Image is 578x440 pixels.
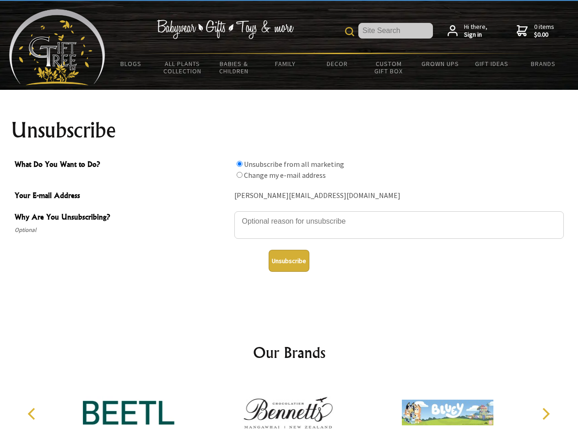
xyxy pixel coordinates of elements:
strong: Sign in [464,31,487,39]
h2: Our Brands [18,341,560,363]
span: Optional [15,225,230,236]
span: Your E-mail Address [15,190,230,203]
a: All Plants Collection [157,54,209,81]
a: Decor [311,54,363,73]
h1: Unsubscribe [11,119,567,141]
a: Hi there,Sign in [448,23,487,39]
span: Why Are You Unsubscribing? [15,211,230,225]
a: BLOGS [105,54,157,73]
input: What Do You Want to Do? [237,161,243,167]
input: Site Search [358,23,433,38]
img: product search [345,27,354,36]
span: What Do You Want to Do? [15,159,230,172]
label: Unsubscribe from all marketing [244,159,344,169]
button: Previous [23,404,43,424]
label: Change my e-mail address [244,170,326,180]
a: Brands [518,54,569,73]
a: Custom Gift Box [363,54,415,81]
img: Babyware - Gifts - Toys and more... [9,9,105,85]
span: Hi there, [464,23,487,39]
a: Family [260,54,312,73]
a: Babies & Children [208,54,260,81]
strong: $0.00 [534,31,554,39]
button: Next [535,404,556,424]
div: [PERSON_NAME][EMAIL_ADDRESS][DOMAIN_NAME] [234,189,564,203]
a: 0 items$0.00 [517,23,554,39]
textarea: Why Are You Unsubscribing? [234,211,564,239]
img: Babywear - Gifts - Toys & more [157,20,294,39]
a: Gift Ideas [466,54,518,73]
input: What Do You Want to Do? [237,172,243,178]
a: Grown Ups [414,54,466,73]
button: Unsubscribe [269,250,309,272]
span: 0 items [534,22,554,39]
